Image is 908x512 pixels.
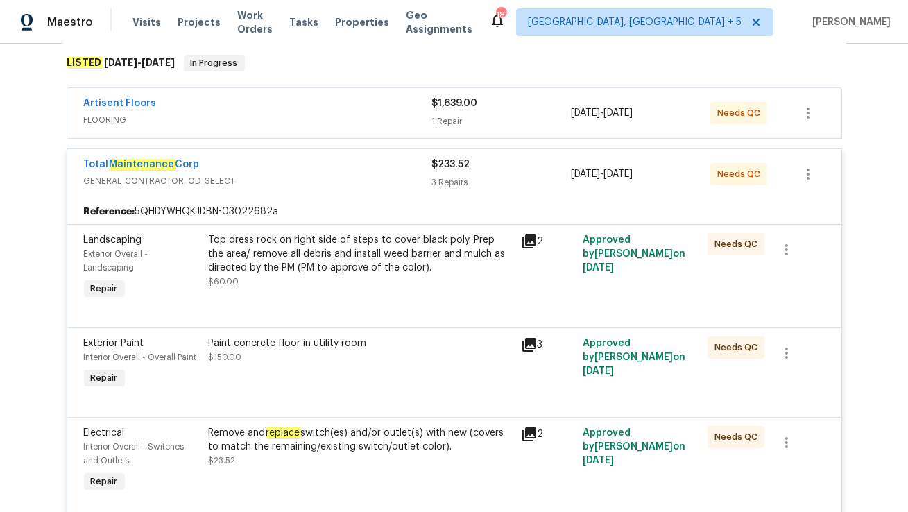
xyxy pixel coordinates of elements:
span: Repair [85,282,123,296]
em: replace [266,427,301,438]
span: - [571,106,633,120]
span: Tasks [289,17,318,27]
span: Needs QC [717,167,766,181]
span: [DATE] [603,108,633,118]
span: Work Orders [237,8,273,36]
span: Geo Assignments [406,8,472,36]
span: [PERSON_NAME] [807,15,891,29]
em: Maintenance [109,159,175,170]
span: [DATE] [105,58,138,67]
span: Exterior Paint [84,339,144,348]
span: Landscaping [84,235,142,245]
span: [DATE] [583,366,614,376]
div: Remove and switch(es) and/or outlet(s) with new (covers to match the remaining/existing switch/ou... [209,426,513,454]
div: 3 [521,336,575,353]
div: Top dress rock on right side of steps to cover black poly. Prep the area/ remove all debris and i... [209,233,513,275]
span: Properties [335,15,389,29]
span: $60.00 [209,278,239,286]
div: LISTED [DATE]-[DATE]In Progress [62,41,846,85]
em: LISTED [67,57,103,68]
span: Needs QC [714,430,763,444]
div: 2 [521,426,575,443]
div: 2 [521,233,575,250]
span: [DATE] [571,108,600,118]
span: Interior Overall - Switches and Outlets [84,443,185,465]
span: Projects [178,15,221,29]
span: - [571,167,633,181]
span: Electrical [84,428,125,438]
span: Exterior Overall - Landscaping [84,250,148,272]
span: [DATE] [603,169,633,179]
span: GENERAL_CONTRACTOR, OD_SELECT [84,174,432,188]
span: Approved by [PERSON_NAME] on [583,235,685,273]
span: Repair [85,475,123,488]
span: Maestro [47,15,93,29]
b: Reference: [84,205,135,219]
span: $23.52 [209,456,236,465]
span: FLOORING [84,113,432,127]
span: $1,639.00 [432,99,478,108]
a: TotalMaintenanceCorp [84,159,200,170]
span: [DATE] [583,263,614,273]
span: - [105,58,175,67]
span: $150.00 [209,353,242,361]
div: 183 [496,8,506,22]
div: 3 Repairs [432,176,572,189]
div: 5QHDYWHQKJDBN-03022682a [67,199,841,224]
span: In Progress [185,56,243,70]
span: Needs QC [714,237,763,251]
span: $233.52 [432,160,470,169]
span: Repair [85,371,123,385]
a: Artisent Floors [84,99,157,108]
span: Needs QC [717,106,766,120]
span: [DATE] [571,169,600,179]
span: [GEOGRAPHIC_DATA], [GEOGRAPHIC_DATA] + 5 [528,15,742,29]
span: [DATE] [583,456,614,466]
span: Interior Overall - Overall Paint [84,353,197,361]
span: [DATE] [142,58,175,67]
div: 1 Repair [432,114,572,128]
div: Paint concrete floor in utility room [209,336,513,350]
span: Approved by [PERSON_NAME] on [583,428,685,466]
span: Visits [132,15,161,29]
span: Approved by [PERSON_NAME] on [583,339,685,376]
span: Needs QC [714,341,763,355]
